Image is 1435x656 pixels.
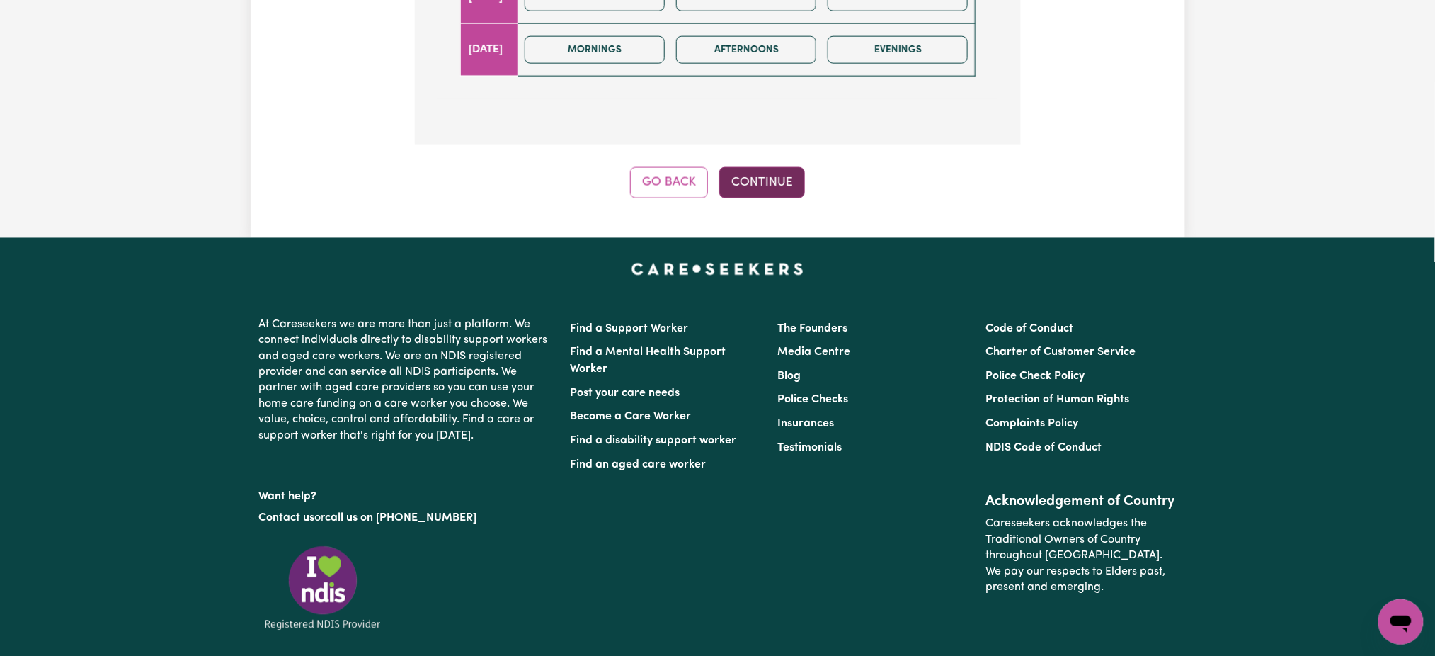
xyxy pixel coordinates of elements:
a: Police Check Policy [985,371,1085,383]
td: [DATE] [460,23,518,76]
img: Registered NDIS provider [259,544,387,633]
a: Police Checks [778,395,849,406]
button: Afternoons [676,36,816,64]
a: Insurances [778,419,835,430]
a: Charter of Customer Service [985,347,1136,358]
button: Go Back [630,167,708,198]
h2: Acknowledgement of Country [985,494,1176,511]
a: Careseekers home page [631,264,804,275]
a: Complaints Policy [985,419,1078,430]
p: Want help? [259,484,554,505]
a: Find an aged care worker [571,460,707,471]
a: Find a Mental Health Support Worker [571,347,726,375]
a: Code of Conduct [985,324,1073,335]
a: The Founders [778,324,848,335]
p: Careseekers acknowledges the Traditional Owners of Country throughout [GEOGRAPHIC_DATA]. We pay o... [985,511,1176,601]
a: call us on [PHONE_NUMBER] [326,513,477,524]
a: Media Centre [778,347,851,358]
button: Continue [719,167,805,198]
button: Evenings [828,36,968,64]
a: Contact us [259,513,315,524]
p: or [259,505,554,532]
a: Testimonials [778,443,842,454]
button: Mornings [525,36,665,64]
a: Post your care needs [571,388,680,400]
a: Blog [778,371,801,383]
a: Become a Care Worker [571,412,692,423]
p: At Careseekers we are more than just a platform. We connect individuals directly to disability su... [259,312,554,450]
iframe: Button to launch messaging window [1378,599,1424,645]
a: Find a disability support worker [571,436,737,447]
a: Find a Support Worker [571,324,689,335]
a: NDIS Code of Conduct [985,443,1102,454]
a: Protection of Human Rights [985,395,1129,406]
